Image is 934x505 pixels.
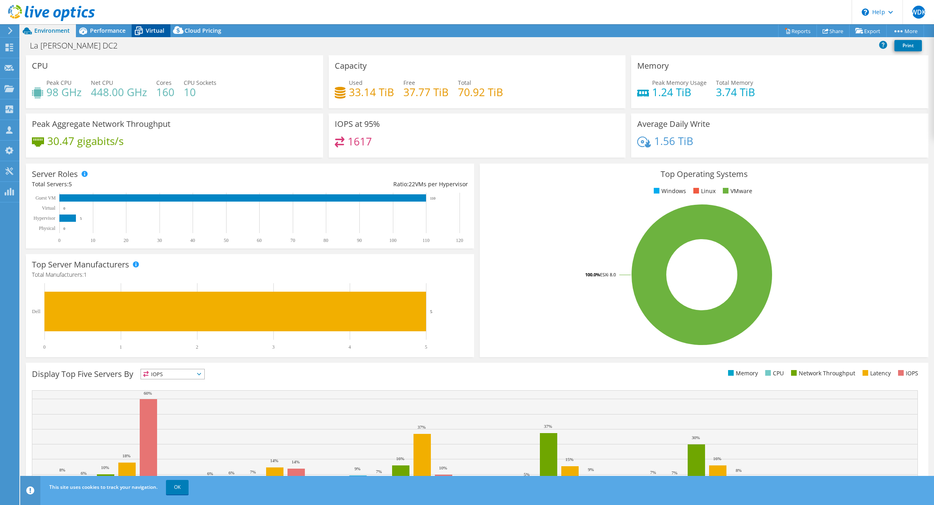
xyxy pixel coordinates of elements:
[389,238,397,243] text: 100
[502,476,508,480] text: 3%
[184,79,216,86] span: CPU Sockets
[335,120,380,128] h3: IOPS at 95%
[544,424,552,429] text: 37%
[190,238,195,243] text: 40
[196,344,198,350] text: 2
[736,468,742,473] text: 8%
[376,469,382,474] text: 7%
[524,472,530,477] text: 5%
[585,271,600,278] tspan: 100.0%
[425,344,427,350] text: 5
[896,369,918,378] li: IOPS
[34,215,55,221] text: Hypervisor
[42,205,56,211] text: Virtual
[672,470,678,475] text: 7%
[84,271,87,278] span: 1
[26,41,130,50] h1: La [PERSON_NAME] DC2
[46,88,82,97] h4: 98 GHz
[439,465,447,470] text: 10%
[430,196,436,200] text: 110
[80,217,82,221] text: 5
[403,79,415,86] span: Free
[692,435,700,440] text: 30%
[124,238,128,243] text: 20
[886,25,924,37] a: More
[32,260,129,269] h3: Top Server Manufacturers
[565,457,573,462] text: 15%
[34,27,70,34] span: Environment
[156,79,172,86] span: Cores
[250,180,468,189] div: Ratio: VMs per Hypervisor
[272,344,275,350] text: 3
[600,271,616,278] tspan: ESXi 8.0
[146,27,164,34] span: Virtual
[861,369,891,378] li: Latency
[69,180,72,188] span: 5
[90,238,95,243] text: 10
[652,88,707,97] h4: 1.24 TiB
[229,470,235,475] text: 6%
[43,344,46,350] text: 0
[588,467,594,472] text: 9%
[157,238,162,243] text: 30
[63,206,65,210] text: 0
[323,238,328,243] text: 80
[185,27,221,34] span: Cloud Pricing
[257,238,262,243] text: 60
[91,79,113,86] span: Net CPU
[335,61,367,70] h3: Capacity
[36,195,56,201] text: Guest VM
[349,79,363,86] span: Used
[32,61,48,70] h3: CPU
[789,369,855,378] li: Network Throughput
[458,79,471,86] span: Total
[654,137,693,145] h4: 1.56 TiB
[652,79,707,86] span: Peak Memory Usage
[290,238,295,243] text: 70
[849,25,887,37] a: Export
[713,456,721,461] text: 16%
[409,180,415,188] span: 22
[270,458,278,463] text: 14%
[650,470,656,475] text: 7%
[32,180,250,189] div: Total Servers:
[862,8,869,16] svg: \n
[32,120,170,128] h3: Peak Aggregate Network Throughput
[418,425,426,429] text: 37%
[637,120,710,128] h3: Average Daily Write
[422,238,430,243] text: 110
[184,88,216,97] h4: 10
[224,238,229,243] text: 50
[348,137,372,146] h4: 1617
[430,309,432,314] text: 5
[396,456,404,461] text: 16%
[49,484,157,490] span: This site uses cookies to track your navigation.
[122,453,130,458] text: 18%
[59,467,65,472] text: 8%
[763,369,784,378] li: CPU
[91,88,147,97] h4: 448.00 GHz
[894,40,922,51] a: Print
[46,79,71,86] span: Peak CPU
[141,369,204,379] span: IOPS
[292,459,300,464] text: 14%
[778,25,817,37] a: Reports
[47,137,124,145] h4: 30.47 gigabits/s
[716,79,753,86] span: Total Memory
[166,480,189,494] a: OK
[348,344,351,350] text: 4
[81,471,87,476] text: 6%
[652,187,686,196] li: Windows
[726,369,758,378] li: Memory
[207,471,213,476] text: 6%
[721,187,752,196] li: VMware
[458,88,503,97] h4: 70.92 TiB
[156,88,174,97] h4: 160
[355,466,361,471] text: 9%
[39,225,55,231] text: Physical
[32,170,78,179] h3: Server Roles
[691,187,716,196] li: Linux
[250,469,256,474] text: 7%
[403,88,449,97] h4: 37.77 TiB
[32,309,40,314] text: Dell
